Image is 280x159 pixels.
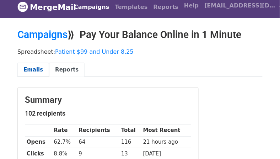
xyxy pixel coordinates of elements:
[49,63,85,77] a: Reports
[77,124,120,136] th: Recipients
[25,95,191,105] h3: Summary
[17,1,28,12] img: MergeMail logo
[52,124,77,136] th: Rate
[141,124,191,136] th: Most Recent
[17,29,68,41] a: Campaigns
[55,48,134,55] a: Patient $99 and Under 8.25
[52,136,77,148] td: 62.7%
[17,29,263,41] h2: ⟫ Pay Your Balance Online in 1 Minute
[25,136,52,148] th: Opens
[17,48,263,55] p: Spreadsheet:
[119,136,141,148] td: 116
[204,1,275,10] span: [EMAIL_ADDRESS][DOMAIN_NAME]
[25,110,191,117] h5: 102 recipients
[77,136,120,148] td: 64
[119,124,141,136] th: Total
[17,63,49,77] a: Emails
[141,136,191,148] td: 21 hours ago
[244,125,280,159] iframe: Chat Widget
